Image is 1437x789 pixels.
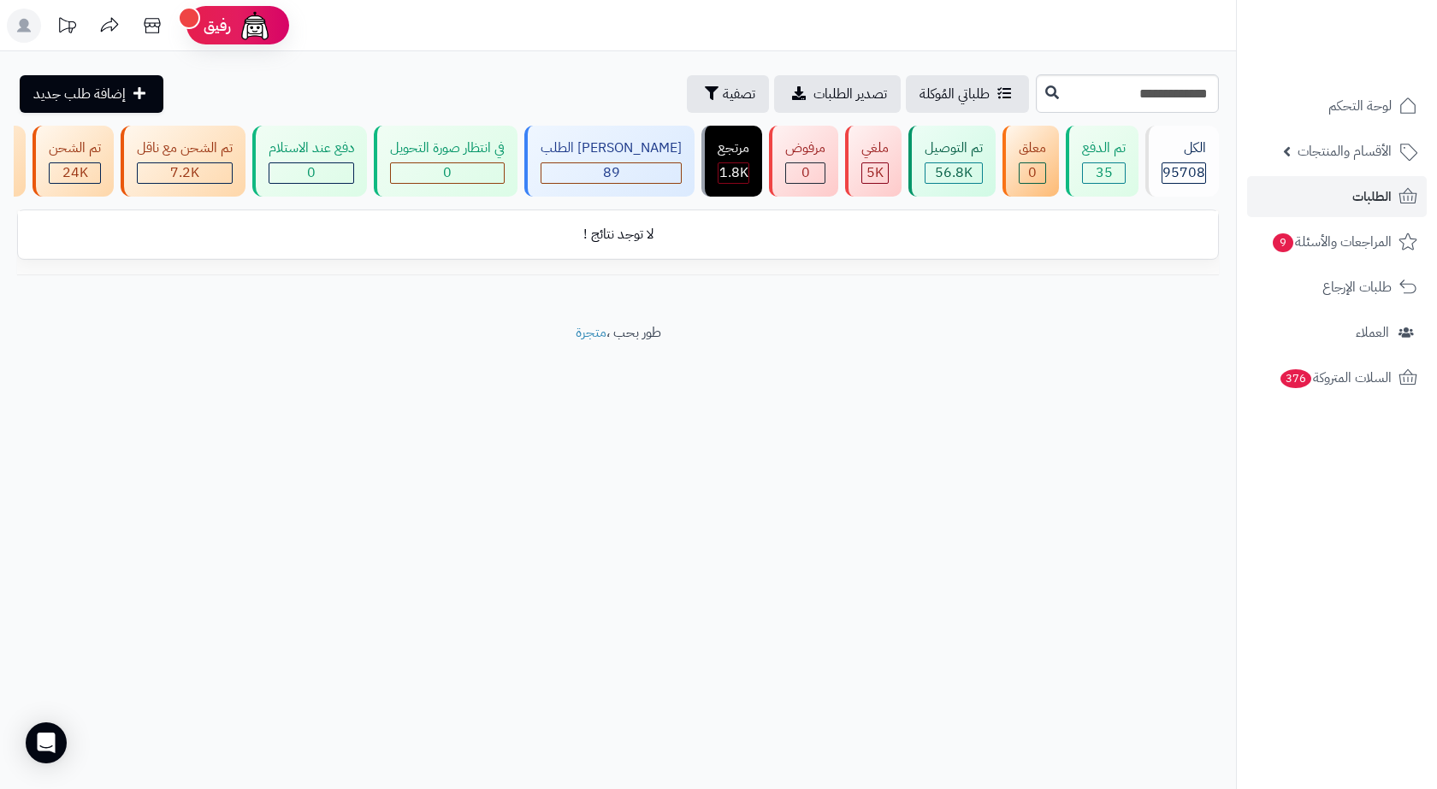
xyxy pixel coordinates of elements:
[18,211,1218,258] td: لا توجد نتائج !
[861,138,889,158] div: ملغي
[1247,221,1427,262] a: المراجعات والأسئلة9
[1356,321,1389,344] span: العملاء
[1247,85,1427,127] a: لوحة التحكم
[1352,185,1392,209] span: الطلبات
[1019,138,1046,158] div: معلق
[443,162,452,183] span: 0
[766,126,842,197] a: مرفوض 0
[1020,163,1045,183] div: 0
[1247,176,1427,217] a: الطلبات
[774,75,901,113] a: تصدير الطلبات
[920,84,990,104] span: طلباتي المُوكلة
[999,126,1062,197] a: معلق 0
[50,163,100,183] div: 23961
[862,163,888,183] div: 4987
[842,126,905,197] a: ملغي 5K
[370,126,521,197] a: في انتظار صورة التحويل 0
[29,126,117,197] a: تم الشحن 24K
[718,138,749,158] div: مرتجع
[26,722,67,763] div: Open Intercom Messenger
[249,126,370,197] a: دفع عند الاستلام 0
[603,162,620,183] span: 89
[62,162,88,183] span: 24K
[786,163,825,183] div: 0
[1279,366,1392,390] span: السلات المتروكة
[1271,230,1392,254] span: المراجعات والأسئلة
[204,15,231,36] span: رفيق
[925,163,982,183] div: 56835
[33,84,126,104] span: إضافة طلب جديد
[391,163,504,183] div: 0
[1062,126,1142,197] a: تم الدفع 35
[138,163,232,183] div: 7222
[1328,94,1392,118] span: لوحة التحكم
[170,162,199,183] span: 7.2K
[45,9,88,47] a: تحديثات المنصة
[1162,138,1206,158] div: الكل
[521,126,698,197] a: [PERSON_NAME] الطلب 89
[698,126,766,197] a: مرتجع 1.8K
[576,322,606,343] a: متجرة
[906,75,1029,113] a: طلباتي المُوكلة
[905,126,999,197] a: تم التوصيل 56.8K
[866,162,884,183] span: 5K
[1082,138,1126,158] div: تم الدفع
[935,162,973,183] span: 56.8K
[1028,162,1037,183] span: 0
[925,138,983,158] div: تم التوصيل
[269,138,354,158] div: دفع عند الاستلام
[541,163,681,183] div: 89
[1162,162,1205,183] span: 95708
[1142,126,1222,197] a: الكل95708
[687,75,769,113] button: تصفية
[1247,357,1427,398] a: السلات المتروكة376
[813,84,887,104] span: تصدير الطلبات
[1298,139,1392,163] span: الأقسام والمنتجات
[1280,369,1311,388] span: 376
[238,9,272,43] img: ai-face.png
[718,163,748,183] div: 1822
[719,162,748,183] span: 1.8K
[390,138,505,158] div: في انتظار صورة التحويل
[1322,275,1392,299] span: طلبات الإرجاع
[723,84,755,104] span: تصفية
[20,75,163,113] a: إضافة طلب جديد
[49,138,101,158] div: تم الشحن
[1273,233,1293,252] span: 9
[541,138,682,158] div: [PERSON_NAME] الطلب
[1247,312,1427,353] a: العملاء
[785,138,825,158] div: مرفوض
[307,162,316,183] span: 0
[1083,163,1125,183] div: 35
[1247,267,1427,308] a: طلبات الإرجاع
[117,126,249,197] a: تم الشحن مع ناقل 7.2K
[1096,162,1113,183] span: 35
[269,163,353,183] div: 0
[801,162,810,183] span: 0
[137,138,233,158] div: تم الشحن مع ناقل
[1321,48,1421,84] img: logo-2.png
